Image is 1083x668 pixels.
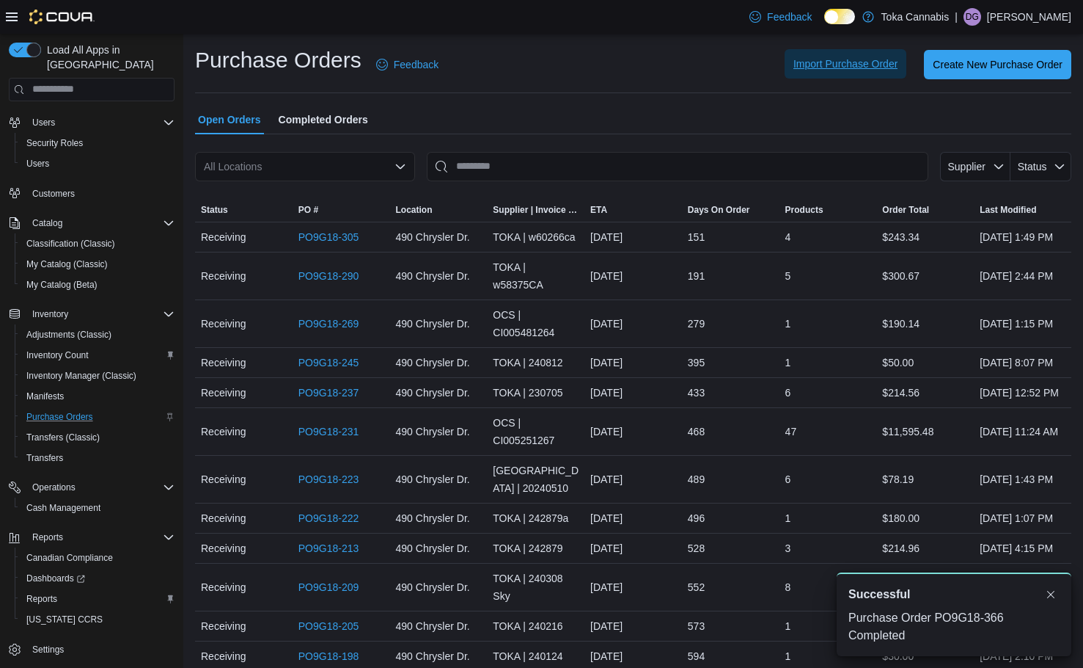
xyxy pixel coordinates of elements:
span: 1 [785,647,791,665]
div: [DATE] 8:07 PM [974,348,1071,377]
span: Supplier [948,161,985,173]
a: Reports [21,590,63,608]
span: Location [396,204,433,216]
div: Purchase Order PO9G18-366 Completed [848,609,1060,645]
button: Import Purchase Order [785,49,906,79]
button: Supplier [940,152,1010,181]
div: OCS | CI005481264 [487,300,584,347]
span: Receiving [201,228,246,246]
a: Canadian Compliance [21,549,119,567]
span: Receiving [201,509,246,527]
div: [DATE] [584,309,682,338]
button: My Catalog (Classic) [15,254,180,275]
span: Days On Order [688,204,750,216]
span: Products [785,204,823,216]
span: Reports [26,593,57,605]
span: Receiving [201,540,246,557]
div: [DATE] [584,611,682,641]
div: [DATE] [584,573,682,602]
div: TOKA | 240308 Sky [487,564,584,611]
a: Manifests [21,388,70,405]
span: 490 Chrysler Dr. [396,228,470,246]
img: Cova [29,10,95,24]
span: Feedback [394,57,438,72]
span: Catalog [32,217,62,229]
span: Washington CCRS [21,611,175,628]
span: 490 Chrysler Dr. [396,354,470,371]
span: 490 Chrysler Dr. [396,315,470,333]
span: DG [966,8,979,26]
span: 1 [785,509,791,527]
button: [US_STATE] CCRS [15,609,180,630]
a: PO9G18-231 [298,423,359,440]
a: Customers [26,185,81,203]
div: $214.56 [876,378,974,407]
span: Dashboards [26,573,85,584]
a: [US_STATE] CCRS [21,611,109,628]
span: Load All Apps in [GEOGRAPHIC_DATA] [41,43,175,72]
button: Inventory [3,304,180,324]
button: Users [15,153,180,174]
a: Feedback [370,50,444,79]
a: Inventory Manager (Classic) [21,367,142,385]
div: [DATE] 1:15 PM [974,309,1071,338]
span: Supplier | Invoice Number [493,204,579,216]
span: Users [26,158,49,170]
span: 489 [688,471,705,488]
div: [DATE] [584,348,682,377]
input: This is a search bar. After typing your query, hit enter to filter the results lower in the page. [427,152,928,181]
button: Order Total [876,198,974,222]
button: Dismiss toast [1042,586,1060,603]
span: Order Total [882,204,929,216]
span: Settings [32,644,64,656]
button: Catalog [26,214,68,232]
span: [US_STATE] CCRS [26,614,103,625]
button: Days On Order [682,198,779,222]
span: Inventory Manager (Classic) [26,370,136,382]
div: TOKA | 242879a [487,504,584,533]
div: TOKA | 240216 [487,611,584,641]
span: Transfers (Classic) [21,429,175,446]
div: [DATE] [584,504,682,533]
h1: Purchase Orders [195,46,361,75]
span: My Catalog (Classic) [21,255,175,273]
div: Dixon Goering [963,8,981,26]
a: My Catalog (Classic) [21,255,114,273]
a: Inventory Count [21,346,95,364]
input: Dark Mode [824,9,855,24]
span: 490 Chrysler Dr. [396,578,470,596]
a: PO9G18-205 [298,617,359,635]
div: [DATE] 1:49 PM [974,222,1071,252]
a: PO9G18-237 [298,384,359,402]
span: Receiving [201,354,246,371]
button: Transfers (Classic) [15,427,180,448]
button: Transfers [15,448,180,468]
span: 490 Chrysler Dr. [396,267,470,285]
button: Reports [26,529,69,546]
span: 528 [688,540,705,557]
div: [DATE] [584,261,682,291]
span: Receiving [201,267,246,285]
span: 490 Chrysler Dr. [396,384,470,402]
span: 594 [688,647,705,665]
span: Inventory Count [26,349,89,361]
span: ETA [590,204,607,216]
button: Supplier | Invoice Number [487,198,584,222]
button: Products [779,198,877,222]
span: 151 [688,228,705,246]
button: Users [3,112,180,133]
span: 490 Chrysler Dr. [396,540,470,557]
span: Receiving [201,647,246,665]
span: My Catalog (Beta) [26,279,98,291]
button: My Catalog (Beta) [15,275,180,295]
span: 433 [688,384,705,402]
span: 552 [688,578,705,596]
span: Feedback [767,10,812,24]
button: Last Modified [974,198,1071,222]
span: My Catalog (Beta) [21,276,175,294]
a: Transfers (Classic) [21,429,106,446]
button: Location [390,198,488,222]
div: TOKA | 230705 [487,378,584,407]
a: Transfers [21,449,69,467]
span: Purchase Orders [26,411,93,423]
